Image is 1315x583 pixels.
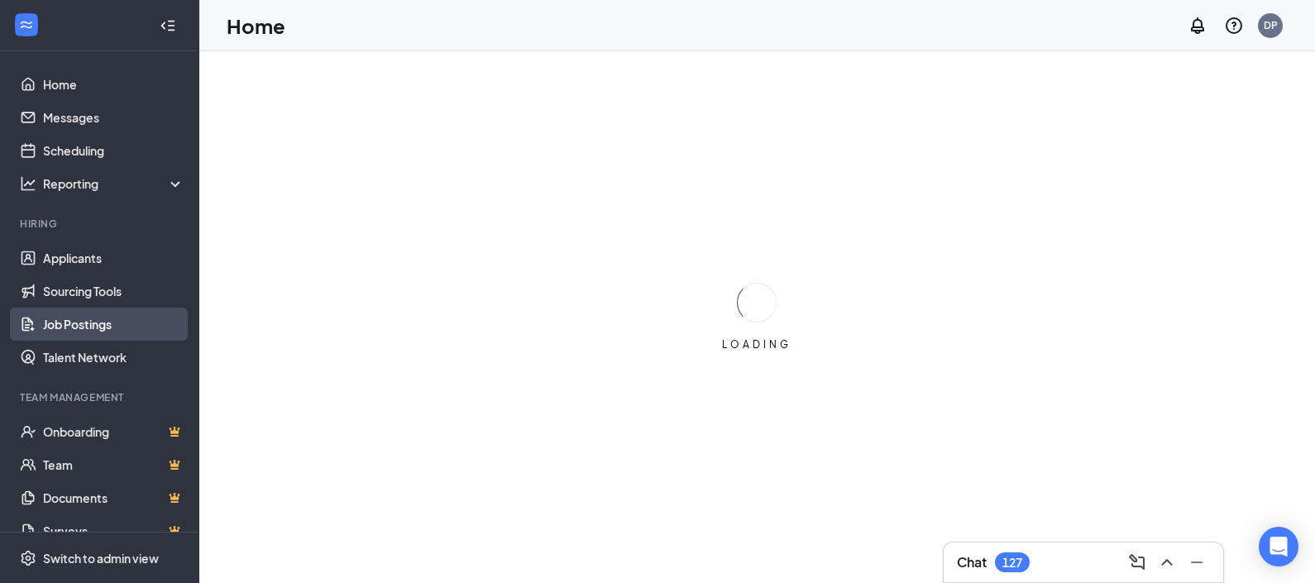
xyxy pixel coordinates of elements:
[1224,16,1244,36] svg: QuestionInfo
[43,341,184,374] a: Talent Network
[43,415,184,448] a: OnboardingCrown
[20,217,181,231] div: Hiring
[1157,552,1177,572] svg: ChevronUp
[43,550,159,566] div: Switch to admin view
[1188,16,1207,36] svg: Notifications
[43,68,184,101] a: Home
[20,390,181,404] div: Team Management
[20,175,36,192] svg: Analysis
[43,448,184,481] a: TeamCrown
[1002,556,1022,570] div: 127
[1259,527,1298,566] div: Open Intercom Messenger
[43,101,184,134] a: Messages
[43,134,184,167] a: Scheduling
[20,550,36,566] svg: Settings
[1183,549,1210,576] button: Minimize
[1127,552,1147,572] svg: ComposeMessage
[1187,552,1207,572] svg: Minimize
[43,481,184,514] a: DocumentsCrown
[1264,18,1278,32] div: DP
[227,12,285,40] h1: Home
[160,17,176,34] svg: Collapse
[1154,549,1180,576] button: ChevronUp
[715,337,798,351] div: LOADING
[18,17,35,33] svg: WorkstreamLogo
[43,241,184,275] a: Applicants
[43,308,184,341] a: Job Postings
[1124,549,1150,576] button: ComposeMessage
[957,553,987,571] h3: Chat
[43,175,185,192] div: Reporting
[43,514,184,547] a: SurveysCrown
[43,275,184,308] a: Sourcing Tools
